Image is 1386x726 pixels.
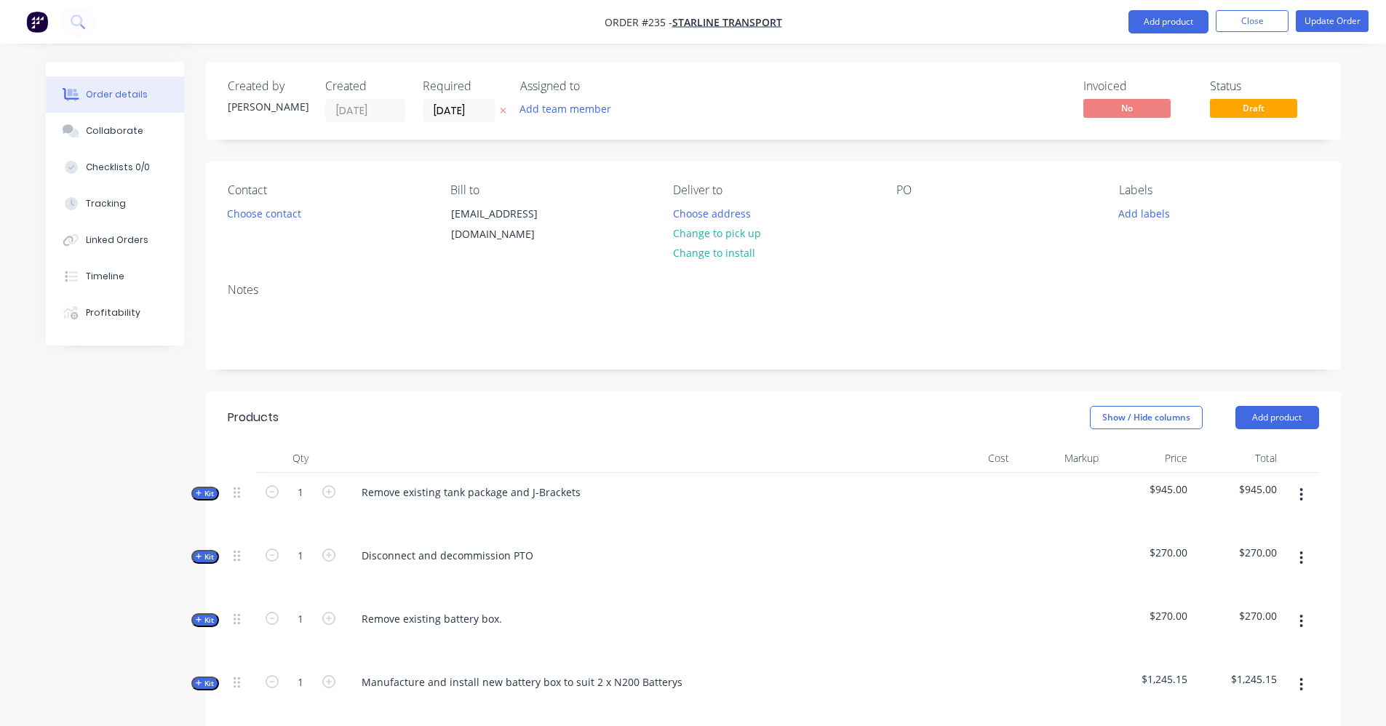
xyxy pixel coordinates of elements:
[1110,608,1188,623] span: $270.00
[196,488,215,499] span: Kit
[219,203,308,223] button: Choose contact
[191,550,219,564] button: Kit
[1110,482,1188,497] span: $945.00
[450,183,650,197] div: Bill to
[86,306,140,319] div: Profitability
[46,149,184,186] button: Checklists 0/0
[228,79,308,93] div: Created by
[665,243,762,263] button: Change to install
[1119,183,1318,197] div: Labels
[1104,444,1194,473] div: Price
[350,608,514,629] div: Remove existing battery box.
[1199,608,1277,623] span: $270.00
[86,161,150,174] div: Checklists 0/0
[1210,79,1319,93] div: Status
[511,99,618,119] button: Add team member
[605,15,672,29] span: Order #235 -
[1128,10,1208,33] button: Add product
[86,124,143,137] div: Collaborate
[191,613,219,627] button: Kit
[1296,10,1369,32] button: Update Order
[26,11,48,33] img: Factory
[1110,671,1188,687] span: $1,245.15
[86,270,124,283] div: Timeline
[1199,482,1277,497] span: $945.00
[672,15,782,29] a: Starline Transport
[257,444,344,473] div: Qty
[1110,545,1188,560] span: $270.00
[1210,99,1297,117] span: Draft
[86,197,126,210] div: Tracking
[439,203,584,250] div: [EMAIL_ADDRESS][DOMAIN_NAME]
[1235,406,1319,429] button: Add product
[350,482,592,503] div: Remove existing tank package and J-Brackets
[350,671,694,693] div: Manufacture and install new battery box to suit 2 x N200 Batterys
[423,79,503,93] div: Required
[926,444,1016,473] div: Cost
[46,76,184,113] button: Order details
[325,79,405,93] div: Created
[86,88,148,101] div: Order details
[1111,203,1178,223] button: Add labels
[228,183,427,197] div: Contact
[673,183,872,197] div: Deliver to
[520,99,619,119] button: Add team member
[196,551,215,562] span: Kit
[1015,444,1104,473] div: Markup
[1199,671,1277,687] span: $1,245.15
[196,615,215,626] span: Kit
[191,677,219,690] button: Kit
[520,79,666,93] div: Assigned to
[46,222,184,258] button: Linked Orders
[228,283,1319,297] div: Notes
[665,223,768,243] button: Change to pick up
[1090,406,1203,429] button: Show / Hide columns
[191,487,219,500] button: Kit
[228,99,308,114] div: [PERSON_NAME]
[46,258,184,295] button: Timeline
[350,545,545,566] div: Disconnect and decommission PTO
[1199,545,1277,560] span: $270.00
[228,409,279,426] div: Products
[1216,10,1289,32] button: Close
[196,678,215,689] span: Kit
[896,183,1096,197] div: PO
[46,186,184,222] button: Tracking
[665,203,758,223] button: Choose address
[1193,444,1283,473] div: Total
[1083,99,1171,117] span: No
[46,295,184,331] button: Profitability
[1083,79,1192,93] div: Invoiced
[86,234,148,247] div: Linked Orders
[451,204,572,244] div: [EMAIL_ADDRESS][DOMAIN_NAME]
[46,113,184,149] button: Collaborate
